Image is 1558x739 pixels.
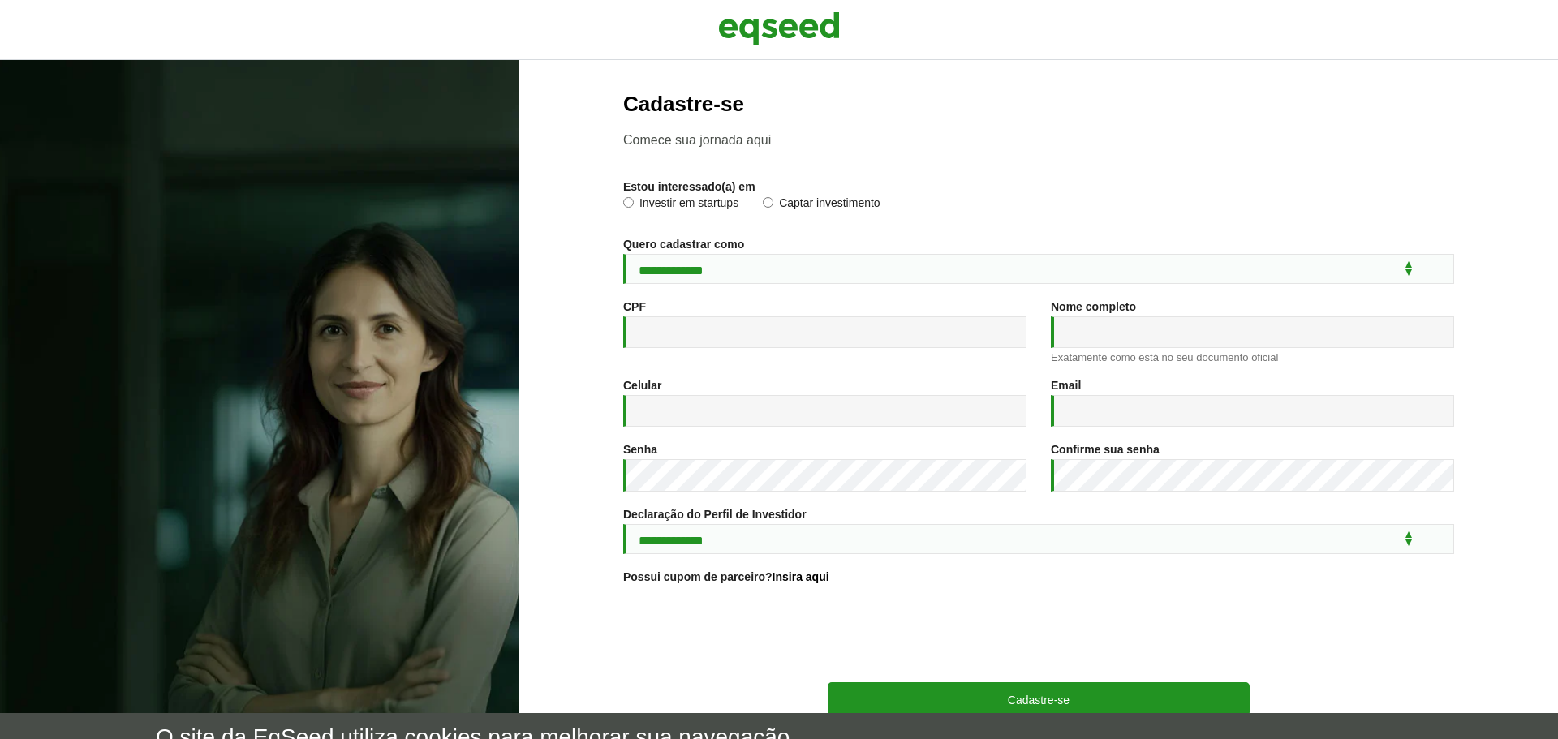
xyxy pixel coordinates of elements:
[623,444,657,455] label: Senha
[773,571,829,582] a: Insira aqui
[1051,301,1136,312] label: Nome completo
[623,132,1454,148] p: Comece sua jornada aqui
[623,301,646,312] label: CPF
[623,92,1454,116] h2: Cadastre-se
[623,197,738,213] label: Investir em startups
[623,380,661,391] label: Celular
[915,603,1162,666] iframe: reCAPTCHA
[623,181,755,192] label: Estou interessado(a) em
[623,197,634,208] input: Investir em startups
[763,197,773,208] input: Captar investimento
[1051,352,1454,363] div: Exatamente como está no seu documento oficial
[763,197,880,213] label: Captar investimento
[718,8,840,49] img: EqSeed Logo
[1051,380,1081,391] label: Email
[623,509,807,520] label: Declaração do Perfil de Investidor
[828,682,1250,716] button: Cadastre-se
[623,571,829,582] label: Possui cupom de parceiro?
[623,238,744,250] label: Quero cadastrar como
[1051,444,1160,455] label: Confirme sua senha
